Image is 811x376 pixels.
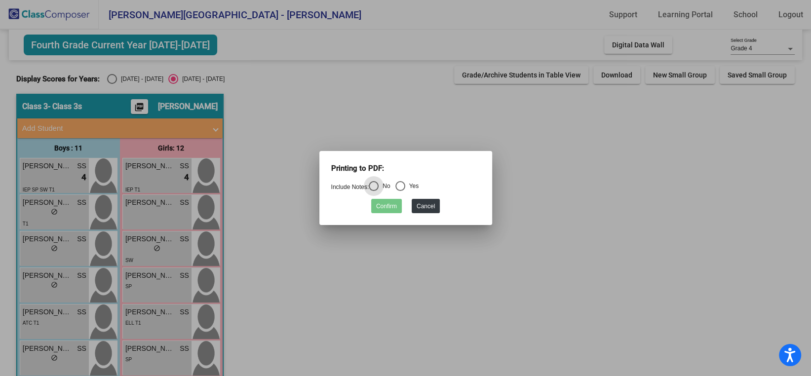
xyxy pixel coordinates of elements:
[412,199,440,213] button: Cancel
[371,199,402,213] button: Confirm
[379,182,390,190] div: No
[331,184,419,190] mat-radio-group: Select an option
[331,163,384,174] label: Printing to PDF:
[331,184,369,190] a: Include Notes:
[405,182,419,190] div: Yes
